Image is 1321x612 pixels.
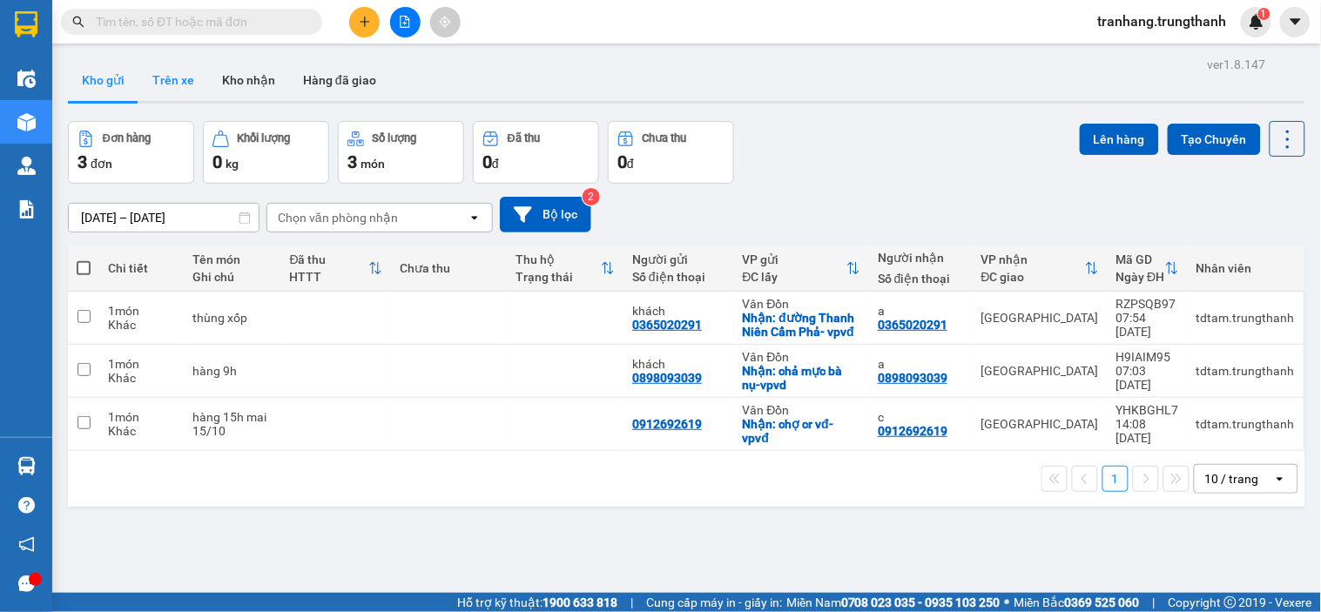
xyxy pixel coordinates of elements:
[373,132,417,145] div: Số lượng
[632,252,725,266] div: Người gửi
[632,318,702,332] div: 0365020291
[349,7,380,37] button: plus
[430,7,461,37] button: aim
[238,132,291,145] div: Khối lượng
[1249,14,1264,30] img: icon-new-feature
[338,121,464,184] button: Số lượng3món
[361,157,385,171] span: món
[646,593,782,612] span: Cung cấp máy in - giấy in:
[108,410,175,424] div: 1 món
[290,252,368,266] div: Đã thu
[1273,472,1287,486] svg: open
[290,270,368,284] div: HTTT
[1208,55,1266,74] div: ver 1.8.147
[981,252,1085,266] div: VP nhận
[1065,595,1140,609] strong: 0369 525 060
[473,121,599,184] button: Đã thu0đ
[68,59,138,101] button: Kho gửi
[1108,245,1188,292] th: Toggle SortBy
[743,311,861,339] div: Nhận: đường Thanh Niên Cẩm Phả- vpvđ
[743,297,861,311] div: Vân Đồn
[878,318,947,332] div: 0365020291
[1116,252,1165,266] div: Mã GD
[69,204,259,232] input: Select a date range.
[1280,7,1311,37] button: caret-down
[878,304,964,318] div: a
[208,59,289,101] button: Kho nhận
[17,113,36,131] img: warehouse-icon
[878,410,964,424] div: c
[743,350,861,364] div: Vân Đồn
[226,157,239,171] span: kg
[743,270,847,284] div: ĐC lấy
[841,595,1001,609] strong: 0708 023 035 - 0935 103 250
[278,209,398,226] div: Chọn văn phòng nhận
[630,593,633,612] span: |
[108,371,175,385] div: Khác
[108,357,175,371] div: 1 món
[734,245,870,292] th: Toggle SortBy
[17,200,36,219] img: solution-icon
[1080,124,1159,155] button: Lên hàng
[400,261,499,275] div: Chưa thu
[627,157,634,171] span: đ
[212,151,222,172] span: 0
[17,70,36,88] img: warehouse-icon
[632,371,702,385] div: 0898093039
[981,417,1099,431] div: [GEOGRAPHIC_DATA]
[192,311,273,325] div: thùng xốp
[18,497,35,514] span: question-circle
[492,157,499,171] span: đ
[1261,8,1267,20] span: 1
[632,304,725,318] div: khách
[399,16,411,28] span: file-add
[1196,261,1295,275] div: Nhân viên
[743,252,847,266] div: VP gửi
[1196,311,1295,325] div: tdtam.trungthanh
[96,12,301,31] input: Tìm tên, số ĐT hoặc mã đơn
[878,357,964,371] div: a
[78,151,87,172] span: 3
[543,595,617,609] strong: 1900 633 818
[390,7,421,37] button: file-add
[1116,417,1179,445] div: 14:08 [DATE]
[973,245,1108,292] th: Toggle SortBy
[878,251,964,265] div: Người nhận
[289,59,390,101] button: Hàng đã giao
[743,417,861,445] div: Nhận: chợ cr vđ- vpvđ
[1005,599,1010,606] span: ⚪️
[981,311,1099,325] div: [GEOGRAPHIC_DATA]
[1116,297,1179,311] div: RZPSQB97
[192,252,273,266] div: Tên món
[1116,350,1179,364] div: H9IAIM95
[1116,403,1179,417] div: YHKBGHL7
[878,424,947,438] div: 0912692619
[1116,270,1165,284] div: Ngày ĐH
[508,132,540,145] div: Đã thu
[72,16,84,28] span: search
[457,593,617,612] span: Hỗ trợ kỹ thuật:
[786,593,1001,612] span: Miền Nam
[91,157,112,171] span: đơn
[981,270,1085,284] div: ĐC giao
[108,304,175,318] div: 1 món
[1205,470,1259,488] div: 10 / trang
[1014,593,1140,612] span: Miền Bắc
[878,371,947,385] div: 0898093039
[1102,466,1129,492] button: 1
[468,211,482,225] svg: open
[516,252,602,266] div: Thu hộ
[1196,364,1295,378] div: tdtam.trungthanh
[516,270,602,284] div: Trạng thái
[1258,8,1270,20] sup: 1
[1153,593,1156,612] span: |
[1288,14,1304,30] span: caret-down
[18,575,35,592] span: message
[138,59,208,101] button: Trên xe
[108,318,175,332] div: Khác
[482,151,492,172] span: 0
[500,197,591,232] button: Bộ lọc
[192,270,273,284] div: Ghi chú
[508,245,624,292] th: Toggle SortBy
[1084,10,1241,32] span: tranhang.trungthanh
